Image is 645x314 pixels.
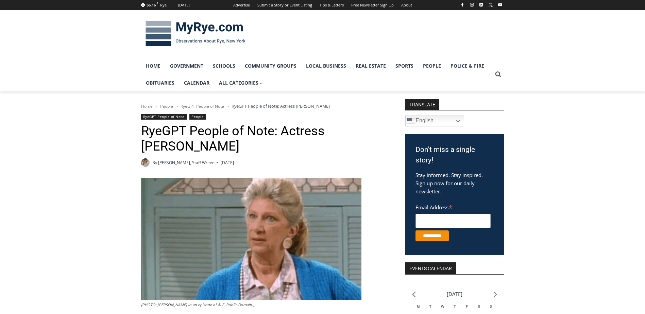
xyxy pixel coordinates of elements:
[178,2,190,8] div: [DATE]
[412,291,416,298] a: Previous month
[415,200,491,213] label: Email Address
[141,178,361,300] img: (PHOTO: Sheridan in an episode of ALF. Public Domain.)
[227,104,229,109] span: >
[157,1,158,5] span: F
[219,79,263,87] span: All Categories
[490,305,492,309] span: S
[487,1,495,9] a: X
[466,305,468,309] span: F
[158,160,214,165] a: [PERSON_NAME], Staff Writer
[179,74,214,91] a: Calendar
[141,103,153,109] a: Home
[240,57,301,74] a: Community Groups
[391,57,418,74] a: Sports
[181,103,224,109] a: RyeGPT People of Note
[405,116,464,126] a: English
[441,305,444,309] span: W
[429,305,431,309] span: T
[407,117,415,125] img: en
[415,171,494,195] p: Stay informed. Stay inspired. Sign up now for our daily newsletter.
[417,305,420,309] span: M
[141,74,179,91] a: Obituaries
[458,1,466,9] a: Facebook
[468,1,476,9] a: Instagram
[208,57,240,74] a: Schools
[214,74,268,91] a: All Categories
[496,1,504,9] a: YouTube
[155,104,157,109] span: >
[454,305,456,309] span: T
[141,103,388,109] nav: Breadcrumbs
[141,57,165,74] a: Home
[141,158,150,167] a: Author image
[493,291,497,298] a: Next month
[221,159,234,166] time: [DATE]
[147,2,156,7] span: 56.16
[478,305,480,309] span: S
[141,16,250,51] img: MyRye.com
[141,57,492,92] nav: Primary Navigation
[447,290,462,299] li: [DATE]
[415,144,494,166] h3: Don't miss a single story!
[141,114,187,120] a: RyeGPT People of Note
[160,2,167,8] div: Rye
[141,123,388,154] h1: RyeGPT People of Note: Actress [PERSON_NAME]
[189,114,206,120] a: People
[165,57,208,74] a: Government
[176,104,178,109] span: >
[232,103,330,109] span: RyeGPT People of Note: Actress [PERSON_NAME]
[477,1,485,9] a: Linkedin
[405,99,439,110] strong: TRANSLATE
[418,57,446,74] a: People
[152,159,157,166] span: By
[301,57,351,74] a: Local Business
[141,302,361,308] figcaption: (PHOTO: [PERSON_NAME] in an episode of ALF. Public Domain.)
[405,262,456,274] h2: Events Calendar
[351,57,391,74] a: Real Estate
[141,158,150,167] img: (PHOTO: MyRye.com Summer 2023 intern Beatrice Larzul.)
[446,57,489,74] a: Police & Fire
[160,103,173,109] a: People
[492,68,504,81] button: View Search Form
